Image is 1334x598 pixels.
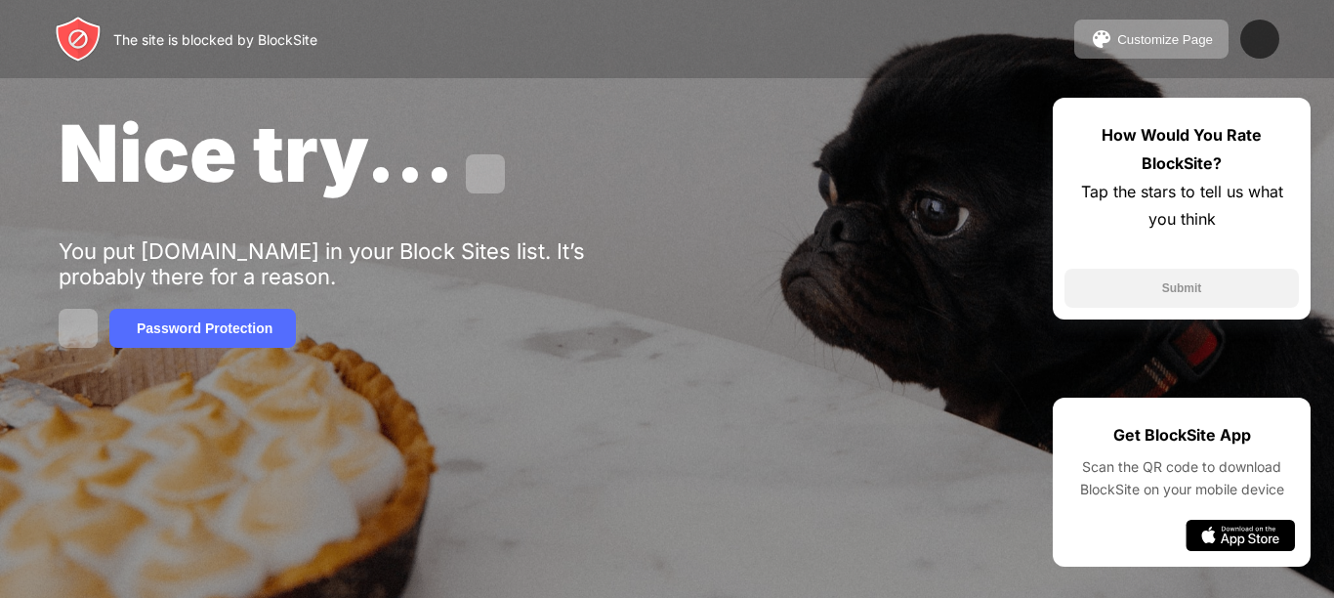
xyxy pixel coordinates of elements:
[59,237,662,288] div: You put [DOMAIN_NAME] in your Block Sites list. It’s probably there for a reason.
[1068,456,1295,500] div: Scan the QR code to download BlockSite on your mobile device
[1255,261,1288,294] img: star.svg
[59,106,454,200] span: Nice try...
[1075,261,1108,294] img: star.svg
[1210,261,1243,294] img: star.svg
[1064,193,1299,250] div: Tap the stars to tell us what you think
[474,150,497,174] img: share.svg
[1068,520,1178,551] img: google-play.svg
[66,316,90,339] img: back.svg
[133,316,156,339] img: password.svg
[1120,261,1153,294] img: star.svg
[1074,20,1229,59] button: Customize Page
[1283,109,1299,125] img: rate-us-close.svg
[1064,318,1299,357] button: Submit
[1090,27,1113,51] img: pallet.svg
[113,31,317,48] div: The site is blocked by BlockSite
[1165,261,1198,294] img: star.svg
[1248,27,1271,51] img: menu-icon.svg
[1186,520,1295,551] img: app-store.svg
[55,16,102,63] img: header-logo.svg
[1117,32,1213,47] div: Customize Page
[109,308,319,347] button: Password Protection
[1064,137,1299,193] div: How Would You Rate BlockSite?
[160,320,296,335] div: Password Protection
